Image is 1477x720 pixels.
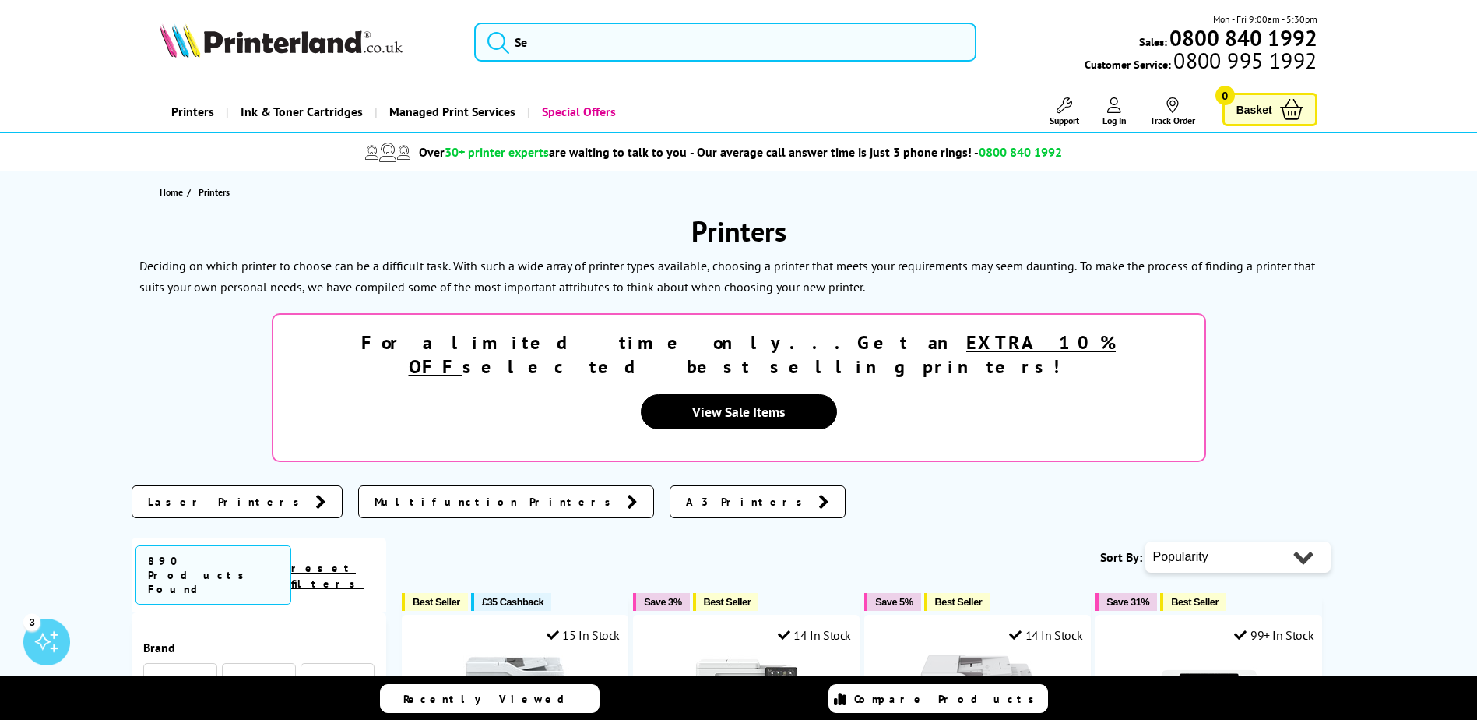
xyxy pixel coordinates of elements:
[375,92,527,132] a: Managed Print Services
[143,640,375,655] span: Brand
[875,596,913,608] span: Save 5%
[1050,97,1079,126] a: Support
[1085,53,1317,72] span: Customer Service:
[226,92,375,132] a: Ink & Toner Cartridges
[375,494,619,510] span: Multifunction Printers
[1171,53,1317,68] span: 0800 995 1992
[474,23,976,62] input: Se
[402,593,468,611] button: Best Seller
[235,676,282,687] img: Kyocera
[1171,596,1219,608] span: Best Seller
[314,672,360,691] a: Epson
[361,330,1116,379] strong: For a limited time only...Get an selected best selling printers!
[828,684,1048,713] a: Compare Products
[199,186,230,198] span: Printers
[235,672,282,691] a: Kyocera
[482,596,543,608] span: £35 Cashback
[23,613,40,630] div: 3
[358,485,654,518] a: Multifunction Printers
[139,258,1077,274] p: Deciding on which printer to choose can be a difficult task. With such a wide array of printer ty...
[1167,30,1317,45] a: 0800 840 1992
[1009,627,1082,643] div: 14 In Stock
[527,92,628,132] a: Special Offers
[419,144,687,160] span: Over are waiting to talk to you
[409,330,1117,379] u: EXTRA 10% OFF
[291,561,364,591] a: reset filters
[864,593,920,611] button: Save 5%
[160,92,226,132] a: Printers
[413,596,460,608] span: Best Seller
[1106,596,1149,608] span: Save 31%
[1150,97,1195,126] a: Track Order
[778,627,851,643] div: 14 In Stock
[160,184,187,200] a: Home
[686,494,811,510] span: A3 Printers
[1095,593,1157,611] button: Save 31%
[633,593,689,611] button: Save 3%
[241,92,363,132] span: Ink & Toner Cartridges
[690,144,1062,160] span: - Our average call answer time is just 3 phone rings! -
[148,494,308,510] span: Laser Printers
[156,672,203,691] a: Xerox
[641,394,837,429] a: View Sale Items
[1222,93,1317,126] a: Basket 0
[854,692,1043,706] span: Compare Products
[135,545,291,605] span: 890 Products Found
[1050,115,1079,126] span: Support
[1213,12,1317,26] span: Mon - Fri 9:00am - 5:30pm
[644,596,681,608] span: Save 3%
[132,485,343,518] a: Laser Printers
[445,144,549,160] span: 30+ printer experts
[924,593,990,611] button: Best Seller
[403,692,580,706] span: Recently Viewed
[1102,115,1127,126] span: Log In
[139,258,1315,295] p: To make the process of finding a printer that suits your own personal needs, we have compiled som...
[1160,593,1226,611] button: Best Seller
[979,144,1062,160] span: 0800 840 1992
[935,596,983,608] span: Best Seller
[471,593,551,611] button: £35 Cashback
[693,593,759,611] button: Best Seller
[1169,23,1317,52] b: 0800 840 1992
[1139,34,1167,49] span: Sales:
[1100,549,1142,565] span: Sort By:
[704,596,751,608] span: Best Seller
[132,213,1346,249] h1: Printers
[380,684,600,713] a: Recently Viewed
[1234,627,1313,643] div: 99+ In Stock
[1102,97,1127,126] a: Log In
[1236,99,1272,120] span: Basket
[1215,86,1235,105] span: 0
[160,23,403,58] img: Printerland Logo
[670,485,846,518] a: A3 Printers
[160,23,455,61] a: Printerland Logo
[547,627,620,643] div: 15 In Stock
